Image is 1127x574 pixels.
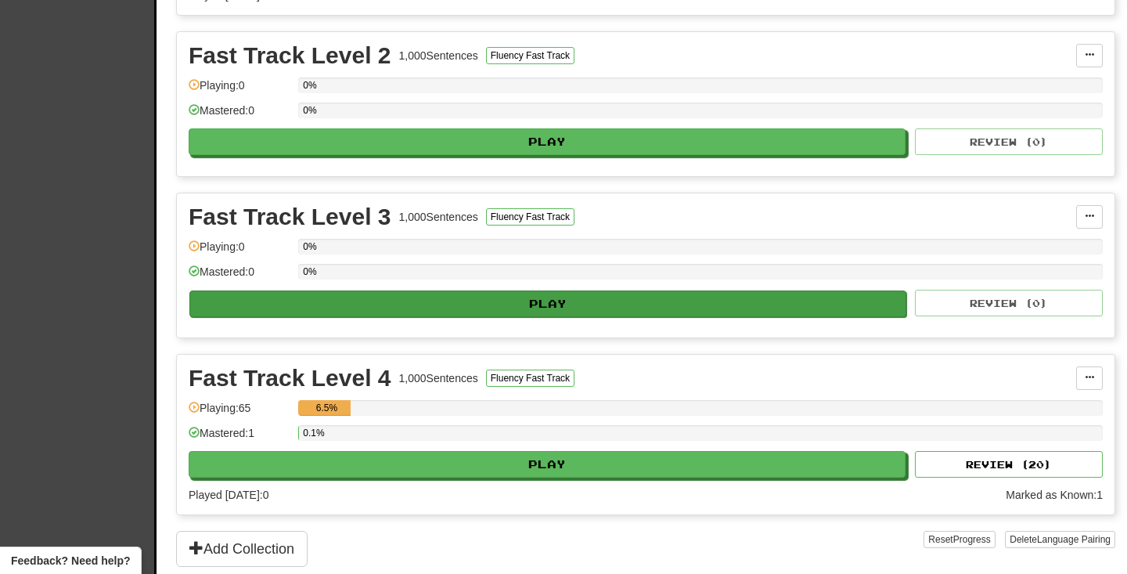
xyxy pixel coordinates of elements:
[189,451,906,478] button: Play
[486,370,574,387] button: Fluency Fast Track
[189,103,290,128] div: Mastered: 0
[189,128,906,155] button: Play
[399,48,478,63] div: 1,000 Sentences
[953,534,991,545] span: Progress
[189,291,906,317] button: Play
[189,205,391,229] div: Fast Track Level 3
[189,78,290,103] div: Playing: 0
[189,239,290,265] div: Playing: 0
[189,44,391,67] div: Fast Track Level 2
[189,264,290,290] div: Mastered: 0
[1005,531,1115,548] button: DeleteLanguage Pairing
[176,531,308,567] button: Add Collection
[915,290,1103,316] button: Review (0)
[303,400,351,416] div: 6.5%
[486,47,574,64] button: Fluency Fast Track
[189,425,290,451] div: Mastered: 1
[399,370,478,386] div: 1,000 Sentences
[189,366,391,390] div: Fast Track Level 4
[399,209,478,225] div: 1,000 Sentences
[189,400,290,426] div: Playing: 65
[1037,534,1111,545] span: Language Pairing
[1006,487,1103,503] div: Marked as Known: 1
[11,553,130,569] span: Open feedback widget
[915,128,1103,155] button: Review (0)
[189,489,268,501] span: Played [DATE]: 0
[486,208,574,226] button: Fluency Fast Track
[924,531,995,548] button: ResetProgress
[915,451,1103,478] button: Review (20)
